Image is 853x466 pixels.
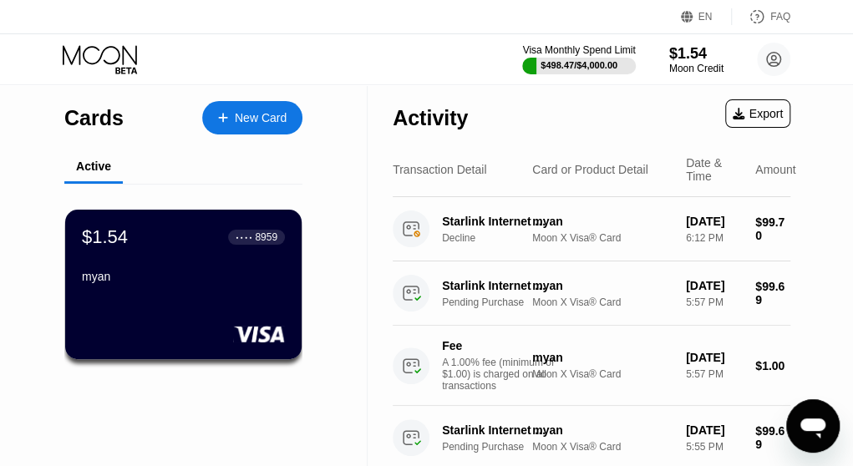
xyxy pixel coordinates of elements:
[698,11,713,23] div: EN
[755,424,790,451] div: $99.69
[686,441,742,453] div: 5:55 PM
[202,101,302,134] div: New Card
[669,45,724,74] div: $1.54Moon Credit
[755,163,795,176] div: Amount
[532,215,673,228] div: myan
[442,215,547,228] div: Starlink Internet City of MakatPH
[76,160,111,173] div: Active
[532,232,673,244] div: Moon X Visa® Card
[64,106,124,130] div: Cards
[686,423,742,437] div: [DATE]
[532,163,648,176] div: Card or Product Detail
[82,226,128,248] div: $1.54
[681,8,732,25] div: EN
[522,44,635,56] div: Visa Monthly Spend Limit
[235,111,287,125] div: New Card
[442,423,547,437] div: Starlink Internet City of MakatPH
[442,296,556,308] div: Pending Purchase
[732,8,790,25] div: FAQ
[82,270,285,283] div: myan
[65,210,302,359] div: $1.54● ● ● ●8959myan
[686,296,742,308] div: 5:57 PM
[669,45,724,63] div: $1.54
[442,232,556,244] div: Decline
[522,44,635,74] div: Visa Monthly Spend Limit$498.47/$4,000.00
[733,107,783,120] div: Export
[532,351,673,364] div: myan
[393,106,468,130] div: Activity
[686,368,742,380] div: 5:57 PM
[686,351,742,364] div: [DATE]
[236,235,252,240] div: ● ● ● ●
[686,215,742,228] div: [DATE]
[442,441,556,453] div: Pending Purchase
[755,359,790,372] div: $1.00
[686,279,742,292] div: [DATE]
[725,99,790,128] div: Export
[532,368,673,380] div: Moon X Visa® Card
[393,197,790,261] div: Starlink Internet City of MakatPHDeclinemyanMoon X Visa® Card[DATE]6:12 PM$99.70
[686,232,742,244] div: 6:12 PM
[532,441,673,453] div: Moon X Visa® Card
[755,280,790,306] div: $99.69
[686,156,742,183] div: Date & Time
[393,326,790,406] div: FeeA 1.00% fee (minimum of $1.00) is charged on all transactionsmyanMoon X Visa® Card[DATE]5:57 P...
[755,215,790,242] div: $99.70
[532,279,673,292] div: myan
[532,423,673,437] div: myan
[541,60,617,70] div: $498.47 / $4,000.00
[770,11,790,23] div: FAQ
[442,357,567,392] div: A 1.00% fee (minimum of $1.00) is charged on all transactions
[532,296,673,308] div: Moon X Visa® Card
[442,339,559,352] div: Fee
[669,63,724,74] div: Moon Credit
[255,231,277,243] div: 8959
[393,261,790,326] div: Starlink Internet City of MakatPHPending PurchasemyanMoon X Visa® Card[DATE]5:57 PM$99.69
[393,163,486,176] div: Transaction Detail
[442,279,547,292] div: Starlink Internet City of MakatPH
[786,399,840,453] iframe: Button to launch messaging window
